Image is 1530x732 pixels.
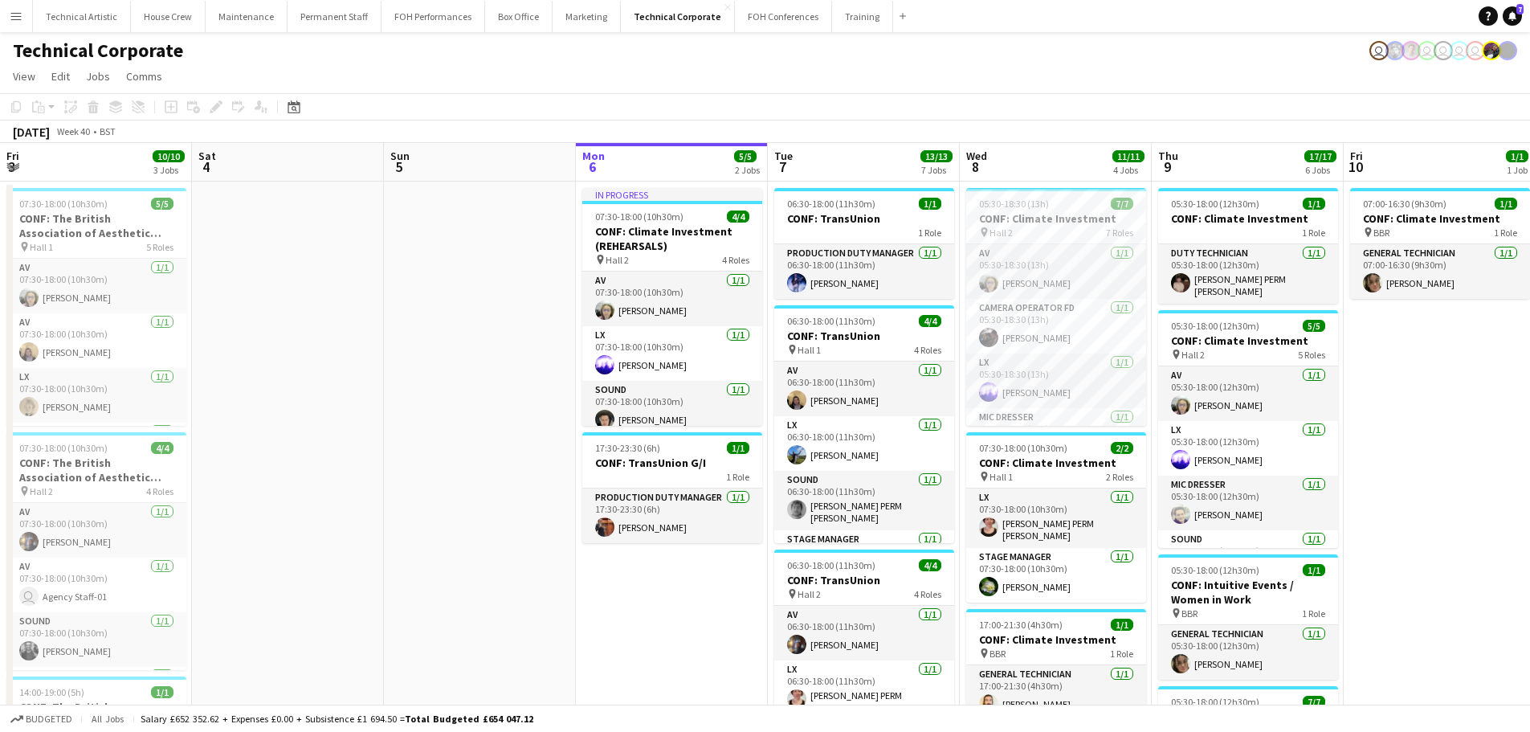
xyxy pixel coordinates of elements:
[405,713,533,725] span: Total Budgeted £654 047.12
[582,432,762,543] div: 17:30-23:30 (6h)1/1CONF: TransUnion G/I1 RoleProduction Duty Manager1/117:30-23:30 (6h)[PERSON_NAME]
[774,188,954,299] app-job-card: 06:30-18:00 (11h30m)1/1CONF: TransUnion1 RoleProduction Duty Manager1/106:30-18:00 (11h30m)[PERSO...
[582,224,762,253] h3: CONF: Climate Investment (REHEARSALS)
[914,344,941,356] span: 4 Roles
[727,442,749,454] span: 1/1
[198,149,216,163] span: Sat
[966,665,1146,720] app-card-role: General Technician1/117:00-21:30 (4h30m)[PERSON_NAME]
[6,503,186,558] app-card-role: AV1/107:30-18:00 (10h30m)[PERSON_NAME]
[1171,198,1259,210] span: 05:30-18:00 (12h30m)
[1171,320,1259,332] span: 05:30-18:00 (12h30m)
[979,442,1067,454] span: 07:30-18:00 (10h30m)
[1158,366,1338,421] app-card-role: AV1/105:30-18:00 (12h30m)[PERSON_NAME]
[6,558,186,612] app-card-role: AV1/107:30-18:00 (10h30m) Agency Staff-01
[153,164,184,176] div: 3 Jobs
[1418,41,1437,60] app-user-avatar: Liveforce Admin
[141,713,533,725] div: Salary £652 352.62 + Expenses £0.00 + Subsistence £1 694.50 =
[1401,41,1421,60] app-user-avatar: Tom PERM Jeyes
[126,69,162,84] span: Comms
[774,530,954,585] app-card-role: Stage Manager1/1
[989,648,1006,660] span: BBR
[381,1,485,32] button: FOH Performances
[6,456,186,485] h3: CONF: The British Association of Aesthetic Plastic Surgeons
[485,1,553,32] button: Box Office
[1373,227,1389,239] span: BBR
[6,667,186,722] app-card-role: Stage Manager1/1
[966,609,1146,720] app-job-card: 17:00-21:30 (4h30m)1/1CONF: Climate Investment BBR1 RoleGeneral Technician1/117:00-21:30 (4h30m)[...
[206,1,288,32] button: Maintenance
[1158,421,1338,476] app-card-role: LX1/105:30-18:00 (12h30m)[PERSON_NAME]
[51,69,70,84] span: Edit
[6,432,186,670] app-job-card: 07:30-18:00 (10h30m)4/4CONF: The British Association of Aesthetic Plastic Surgeons Hall 24 RolesA...
[1507,164,1528,176] div: 1 Job
[1350,188,1530,299] div: 07:00-16:30 (9h30m)1/1CONF: Climate Investment BBR1 RoleGeneral Technician1/107:00-16:30 (9h30m)[...
[1305,164,1336,176] div: 6 Jobs
[735,164,760,176] div: 2 Jobs
[553,1,621,32] button: Marketing
[787,559,875,571] span: 06:30-18:00 (11h30m)
[1495,198,1517,210] span: 1/1
[288,1,381,32] button: Permanent Staff
[1158,244,1338,304] app-card-role: Duty Technician1/105:30-18:00 (12h30m)[PERSON_NAME] PERM [PERSON_NAME]
[1158,333,1338,348] h3: CONF: Climate Investment
[153,150,185,162] span: 10/10
[727,211,749,223] span: 4/4
[1303,564,1325,576] span: 1/1
[1350,211,1530,226] h3: CONF: Climate Investment
[580,157,605,176] span: 6
[80,66,116,87] a: Jobs
[582,456,762,470] h3: CONF: TransUnion G/I
[1303,696,1325,708] span: 7/7
[582,188,762,426] div: In progress07:30-18:00 (10h30m)4/4CONF: Climate Investment (REHEARSALS) Hall 24 RolesAV1/107:30-1...
[919,315,941,327] span: 4/4
[388,157,410,176] span: 5
[131,1,206,32] button: House Crew
[30,241,53,253] span: Hall 1
[798,588,821,600] span: Hall 2
[8,710,75,728] button: Budgeted
[1106,227,1133,239] span: 7 Roles
[774,471,954,530] app-card-role: Sound1/106:30-18:00 (11h30m)[PERSON_NAME] PERM [PERSON_NAME]
[919,198,941,210] span: 1/1
[146,485,173,497] span: 4 Roles
[964,157,987,176] span: 8
[595,442,660,454] span: 17:30-23:30 (6h)
[19,442,108,454] span: 07:30-18:00 (10h30m)
[30,485,53,497] span: Hall 2
[1158,188,1338,304] app-job-card: 05:30-18:00 (12h30m)1/1CONF: Climate Investment1 RoleDuty Technician1/105:30-18:00 (12h30m)[PERSO...
[1304,150,1336,162] span: 17/17
[146,241,173,253] span: 5 Roles
[196,157,216,176] span: 4
[774,329,954,343] h3: CONF: TransUnion
[1111,442,1133,454] span: 2/2
[966,244,1146,299] app-card-role: AV1/105:30-18:30 (13h)[PERSON_NAME]
[1450,41,1469,60] app-user-avatar: Vaida Pikzirne
[774,305,954,543] div: 06:30-18:00 (11h30m)4/4CONF: TransUnion Hall 14 RolesAV1/106:30-18:00 (11h30m)[PERSON_NAME]LX1/10...
[966,548,1146,603] app-card-role: Stage Manager1/107:30-18:00 (10h30m)[PERSON_NAME]
[19,686,84,698] span: 14:00-19:00 (5h)
[6,612,186,667] app-card-role: Sound1/107:30-18:00 (10h30m)[PERSON_NAME]
[966,408,1146,463] app-card-role: Mic Dresser1/105:30-18:30 (13h)
[966,299,1146,354] app-card-role: Camera Operator FD1/105:30-18:30 (13h)[PERSON_NAME]
[1171,696,1259,708] span: 05:30-18:00 (12h30m)
[774,573,954,587] h3: CONF: TransUnion
[151,198,173,210] span: 5/5
[772,157,793,176] span: 7
[120,66,169,87] a: Comms
[920,150,953,162] span: 13/13
[989,227,1013,239] span: Hall 2
[1350,149,1363,163] span: Fri
[606,254,629,266] span: Hall 2
[966,456,1146,470] h3: CONF: Climate Investment
[33,1,131,32] button: Technical Artistic
[734,150,757,162] span: 5/5
[4,157,19,176] span: 3
[966,432,1146,603] app-job-card: 07:30-18:00 (10h30m)2/2CONF: Climate Investment Hall 12 RolesLX1/107:30-18:00 (10h30m)[PERSON_NAM...
[1363,198,1446,210] span: 07:00-16:30 (9h30m)
[1494,227,1517,239] span: 1 Role
[966,188,1146,426] app-job-card: 05:30-18:30 (13h)7/7CONF: Climate Investment Hall 27 RolesAV1/105:30-18:30 (13h)[PERSON_NAME]Came...
[6,211,186,240] h3: CONF: The British Association of Aesthetic Plastic Surgeons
